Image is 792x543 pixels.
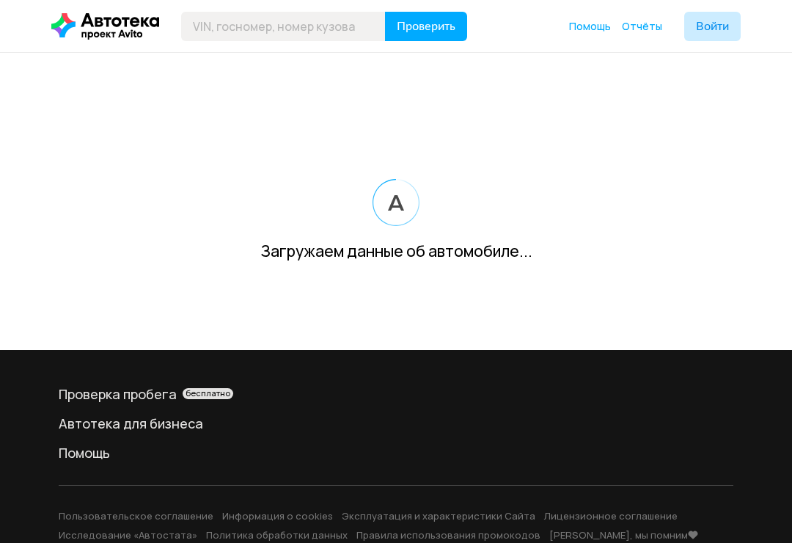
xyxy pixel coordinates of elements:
[622,19,662,33] span: Отчёты
[222,509,333,522] a: Информация о cookies
[696,21,729,32] span: Войти
[684,12,741,41] button: Войти
[544,509,678,522] a: Лицензионное соглашение
[206,528,348,542] a: Политика обработки данных
[59,415,733,432] a: Автотека для бизнеса
[569,19,611,33] span: Помощь
[59,528,197,542] a: Исследование «Автостата»
[569,19,611,34] a: Помощь
[342,509,535,522] a: Эксплуатация и характеристики Сайта
[59,385,733,403] div: Проверка пробега
[397,21,455,32] span: Проверить
[549,528,698,542] a: [PERSON_NAME], мы помним
[181,12,386,41] input: VIN, госномер, номер кузова
[385,12,467,41] button: Проверить
[186,388,230,398] span: бесплатно
[356,528,540,542] a: Правила использования промокодов
[59,385,733,403] a: Проверка пробегабесплатно
[59,444,733,462] a: Помощь
[260,241,532,262] div: Загружаем данные об автомобиле...
[622,19,662,34] a: Отчёты
[59,509,213,522] a: Пользовательское соглашение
